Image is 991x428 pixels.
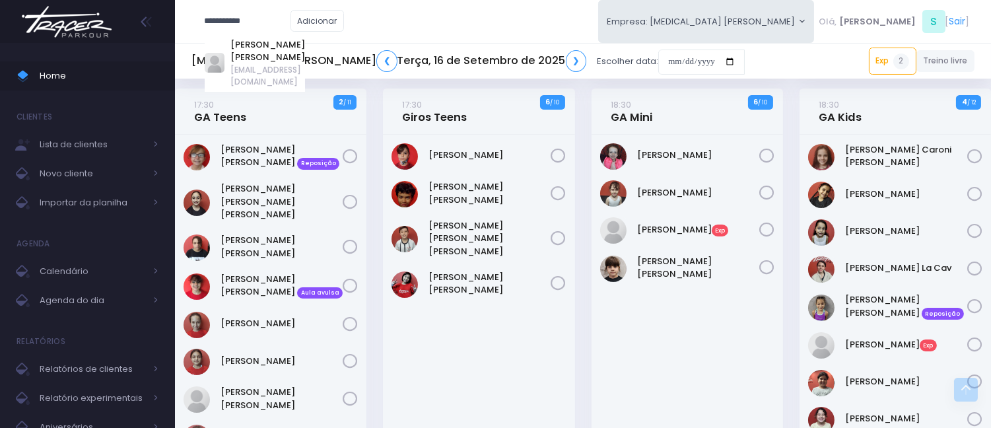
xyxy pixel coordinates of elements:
span: Exp [920,339,937,351]
img: AMANDA OLINDA SILVESTRE DE PAIVA [184,144,210,170]
span: Novo cliente [40,165,145,182]
a: Sair [949,15,966,28]
a: [PERSON_NAME] [845,375,967,388]
a: [PERSON_NAME] [PERSON_NAME] [429,271,551,297]
img: Leonardo Pacheco de Toledo Barros [392,226,418,252]
a: [PERSON_NAME] [221,355,343,368]
a: ❯ [566,50,587,72]
img: Giovanna Rodrigues Gialluize [600,143,627,170]
strong: 6 [753,96,758,107]
span: S [922,10,945,33]
a: [PERSON_NAME] [429,149,551,162]
small: 18:30 [611,98,631,111]
a: [PERSON_NAME] [PERSON_NAME] Reposição [221,143,343,170]
span: Importar da planilha [40,194,145,211]
img: Martina Caparroz Carmona [808,295,835,321]
img: Maria Clara Camrgo La Cav [808,256,835,283]
span: Relatórios de clientes [40,361,145,378]
a: [PERSON_NAME] [637,149,759,162]
h4: Agenda [17,231,50,257]
img: João Pedro Oliveira de Meneses [392,181,418,207]
a: [PERSON_NAME] [845,412,967,425]
a: [PERSON_NAME]Exp [845,338,967,351]
a: [PERSON_NAME] Caroni [PERSON_NAME] [845,143,967,169]
small: / 12 [967,98,976,106]
a: 17:30Giros Teens [403,98,467,124]
small: / 11 [343,98,351,106]
img: Nicolle Pio Garcia [184,386,210,413]
a: [PERSON_NAME] [PERSON_NAME] [230,38,305,64]
a: [PERSON_NAME] [PERSON_NAME] [PERSON_NAME] [221,182,343,221]
span: Relatório experimentais [40,390,145,407]
span: Calendário [40,263,145,280]
a: [PERSON_NAME] [221,317,343,330]
small: / 10 [758,98,767,106]
span: [PERSON_NAME] [839,15,916,28]
img: Anna Helena Roque Silva [184,273,210,300]
small: / 10 [550,98,559,106]
img: Livia Baião Gomes [808,182,835,208]
span: Olá, [819,15,837,28]
img: Catarina Camara Bona [184,312,210,338]
a: [PERSON_NAME] [637,186,759,199]
a: 18:30GA Kids [819,98,862,124]
span: 2 [893,54,909,69]
strong: 4 [962,96,967,107]
span: Aula avulsa [297,287,343,299]
img: Ana Clara Martins Silva [184,234,210,261]
small: 17:30 [194,98,214,111]
a: 17:30GA Teens [194,98,246,124]
img: Sofia Borges Rodrigues [808,332,835,359]
h4: Relatórios [17,328,65,355]
span: Lista de clientes [40,136,145,153]
a: [PERSON_NAME] [PERSON_NAME] [PERSON_NAME] [429,219,551,258]
a: [PERSON_NAME] [PERSON_NAME] [637,255,759,281]
img: Laura Louise Tarcha Braga [600,256,627,282]
a: [PERSON_NAME] [PERSON_NAME] [221,386,343,411]
div: Escolher data: [191,46,745,77]
h5: [MEDICAL_DATA] [PERSON_NAME] Terça, 16 de Setembro de 2025 [191,50,586,72]
img: Flora Caroni de Araujo [808,144,835,170]
img: Sophia Martins [808,370,835,396]
img: Gabrielle Pelati Pereyra [184,349,210,375]
img: Frederico Piai Giovaninni [392,143,418,170]
span: Home [40,67,158,85]
img: Alice de Sousa Rodrigues Ferreira [184,190,210,216]
a: [PERSON_NAME] [PERSON_NAME] [221,234,343,260]
a: [PERSON_NAME] La Cav [845,262,967,275]
a: [PERSON_NAME] [845,225,967,238]
a: [PERSON_NAME] [PERSON_NAME] [429,180,551,206]
a: [PERSON_NAME] [PERSON_NAME] Reposição [845,293,967,320]
a: Treino livre [916,50,975,72]
small: 18:30 [819,98,839,111]
span: Agenda do dia [40,292,145,309]
img: Lara Arnoni torelli [600,217,627,244]
a: ❮ [376,50,397,72]
div: [ ] [814,7,974,36]
span: Exp [712,225,729,236]
img: Lorena mie sato ayres [392,271,418,298]
a: [PERSON_NAME] [PERSON_NAME] Aula avulsa [221,273,343,299]
span: Reposição [297,158,339,170]
img: Manuela Zuquette [808,219,835,246]
a: [PERSON_NAME] [845,188,967,201]
strong: 2 [339,96,343,107]
strong: 6 [545,96,550,107]
small: 17:30 [403,98,423,111]
span: [EMAIL_ADDRESS][DOMAIN_NAME] [230,64,305,88]
span: Reposição [922,308,964,320]
a: Exp2 [869,48,916,74]
h4: Clientes [17,104,52,130]
img: Izzie de Souza Santiago Pinheiro [600,180,627,207]
a: [PERSON_NAME]Exp [637,223,759,236]
a: Adicionar [290,10,345,32]
a: 18:30GA Mini [611,98,652,124]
